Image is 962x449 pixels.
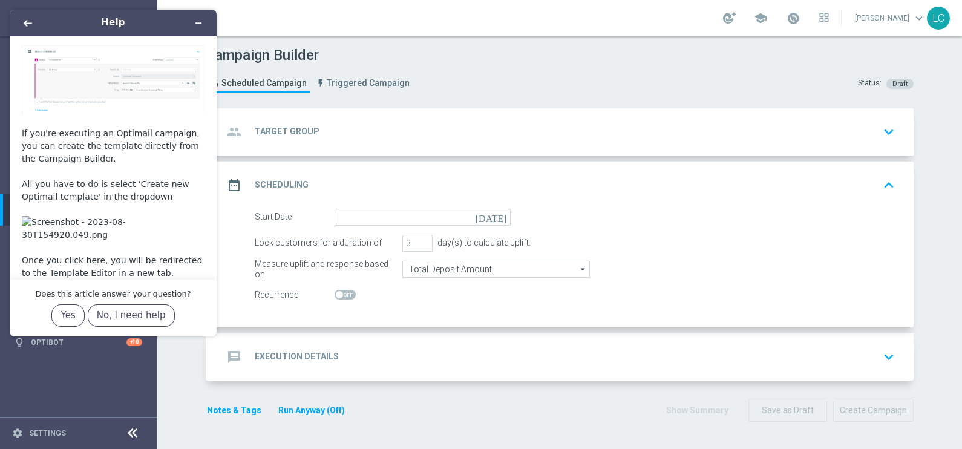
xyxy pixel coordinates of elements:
div: Status: [858,78,882,89]
a: Triggered Campaign [313,73,413,93]
h1: Campaign Builder [206,47,416,64]
i: group [223,121,245,143]
div: Lock customers for a duration of [255,235,396,252]
button: No, I need help [88,304,175,327]
div: day(s) to calculate uplift. [433,238,531,248]
div: group Target Group keyboard_arrow_down [223,120,899,143]
i: message [223,346,245,368]
span: keyboard_arrow_down [912,11,926,25]
a: Settings [29,430,66,437]
div: If you're executing an Optimail campaign, you can create the template directly from the Campaign ... [22,127,205,165]
h1: Help [54,16,172,30]
a: [PERSON_NAME]keyboard_arrow_down [854,9,927,27]
button: Run Anyway (Off) [277,403,346,418]
button: keyboard_arrow_down [879,346,899,369]
div: message Execution Details keyboard_arrow_down [223,346,899,369]
div: Measure uplift and response based on [255,261,396,278]
button: Minimize widget [189,15,208,31]
div: All you have to do is select 'Create new Optimail template' in the dropdown [22,178,205,203]
colored-tag: Draft [886,78,914,88]
button: lightbulb Optibot +10 [13,338,143,347]
h3: Does this article answer your question? [35,289,191,298]
i: keyboard_arrow_up [880,176,898,194]
img: Screenshot - 2023-08-30T154920.049.png [22,216,205,241]
div: date_range Scheduling keyboard_arrow_up [223,174,899,197]
button: Save as Draft [748,399,827,422]
h2: Execution Details [255,351,339,362]
i: arrow_drop_down [577,261,589,277]
h2: Scheduling [255,179,309,191]
i: keyboard_arrow_down [880,123,898,141]
span: Scheduled Campaign [221,78,307,88]
a: Scheduled Campaign [206,73,310,93]
button: Notes & Tags [206,403,263,418]
button: Create Campaign [833,399,914,422]
div: Once you click here, you will be redirected to the Template Editor in a new tab. [22,254,205,280]
h2: Target Group [255,126,319,137]
div: Start Date [255,209,335,226]
button: Back [18,15,38,31]
button: Yes [51,304,84,327]
i: settings [12,428,23,439]
div: LC [927,7,950,30]
i: date_range [223,174,245,196]
i: [DATE] [476,209,511,222]
div: Recurrence [255,287,335,304]
input: Total Deposit Amount [402,261,590,278]
button: keyboard_arrow_up [879,174,899,197]
span: school [754,11,767,25]
button: keyboard_arrow_down [879,120,899,143]
span: Triggered Campaign [327,78,410,88]
span: Draft [892,80,908,88]
i: keyboard_arrow_down [880,348,898,366]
